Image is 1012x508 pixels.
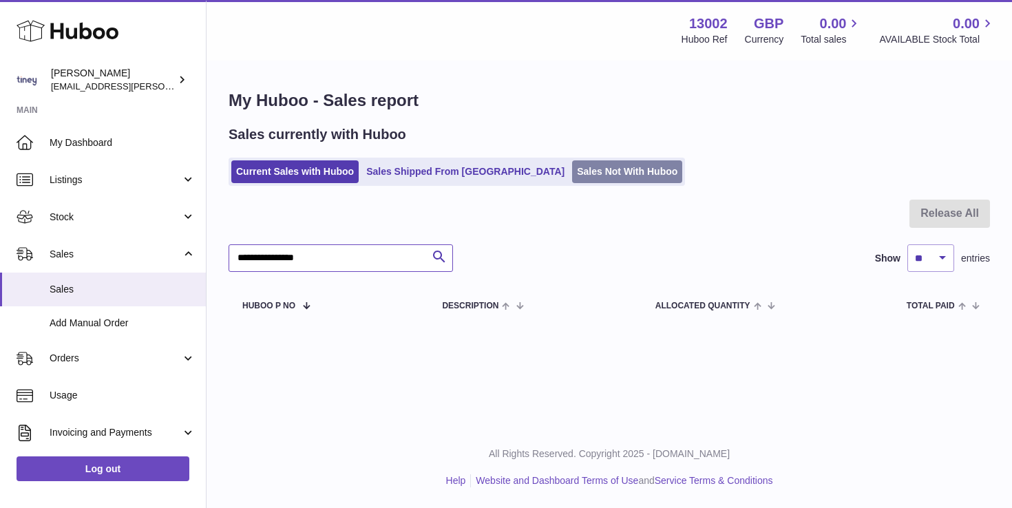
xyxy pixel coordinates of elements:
[682,33,728,46] div: Huboo Ref
[961,252,990,265] span: entries
[801,33,862,46] span: Total sales
[907,301,955,310] span: Total paid
[50,173,181,187] span: Listings
[50,136,196,149] span: My Dashboard
[801,14,862,46] a: 0.00 Total sales
[218,447,1001,461] p: All Rights Reserved. Copyright 2025 - [DOMAIN_NAME]
[229,89,990,112] h1: My Huboo - Sales report
[50,211,181,224] span: Stock
[689,14,728,33] strong: 13002
[50,389,196,402] span: Usage
[875,252,900,265] label: Show
[446,475,466,486] a: Help
[50,248,181,261] span: Sales
[50,426,181,439] span: Invoicing and Payments
[879,33,995,46] span: AVAILABLE Stock Total
[879,14,995,46] a: 0.00 AVAILABLE Stock Total
[820,14,847,33] span: 0.00
[655,475,773,486] a: Service Terms & Conditions
[572,160,682,183] a: Sales Not With Huboo
[231,160,359,183] a: Current Sales with Huboo
[754,14,783,33] strong: GBP
[242,301,295,310] span: Huboo P no
[471,474,772,487] li: and
[51,67,175,93] div: [PERSON_NAME]
[953,14,980,33] span: 0.00
[655,301,750,310] span: ALLOCATED Quantity
[17,456,189,481] a: Log out
[361,160,569,183] a: Sales Shipped From [GEOGRAPHIC_DATA]
[442,301,498,310] span: Description
[51,81,276,92] span: [EMAIL_ADDRESS][PERSON_NAME][DOMAIN_NAME]
[476,475,638,486] a: Website and Dashboard Terms of Use
[50,317,196,330] span: Add Manual Order
[17,70,37,90] img: services@tiney.co
[229,125,406,144] h2: Sales currently with Huboo
[50,283,196,296] span: Sales
[50,352,181,365] span: Orders
[745,33,784,46] div: Currency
